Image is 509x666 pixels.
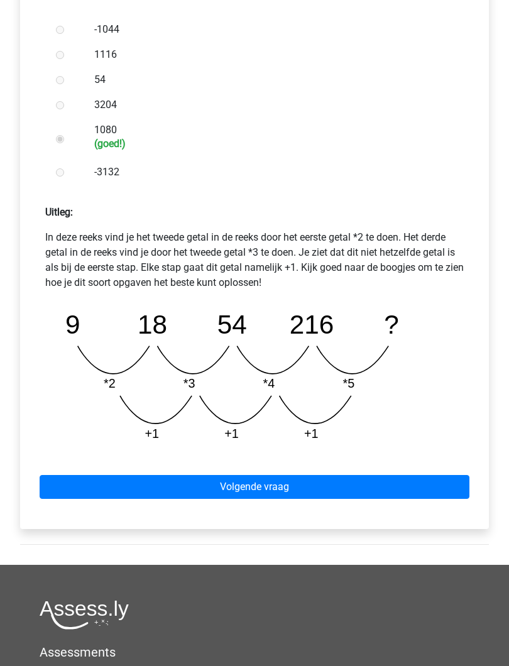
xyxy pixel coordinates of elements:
[40,645,469,660] h5: Assessments
[94,123,449,150] label: 1080
[45,207,73,219] strong: Uitleg:
[304,427,319,441] tspan: +1
[224,427,239,441] tspan: +1
[290,310,334,340] tspan: 216
[145,427,159,441] tspan: +1
[45,231,464,291] p: In deze reeks vind je het tweede getal in de reeks door het eerste getal *2 te doen. Het derde ge...
[384,310,399,340] tspan: ?
[94,138,449,150] h6: (goed!)
[94,23,449,38] label: -1044
[217,310,247,340] tspan: 54
[94,98,449,113] label: 3204
[94,48,449,63] label: 1116
[94,165,449,180] label: -3132
[94,73,449,88] label: 54
[138,310,167,340] tspan: 18
[40,476,469,499] a: Volgende vraag
[40,601,129,630] img: Assessly logo
[65,310,80,340] tspan: 9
